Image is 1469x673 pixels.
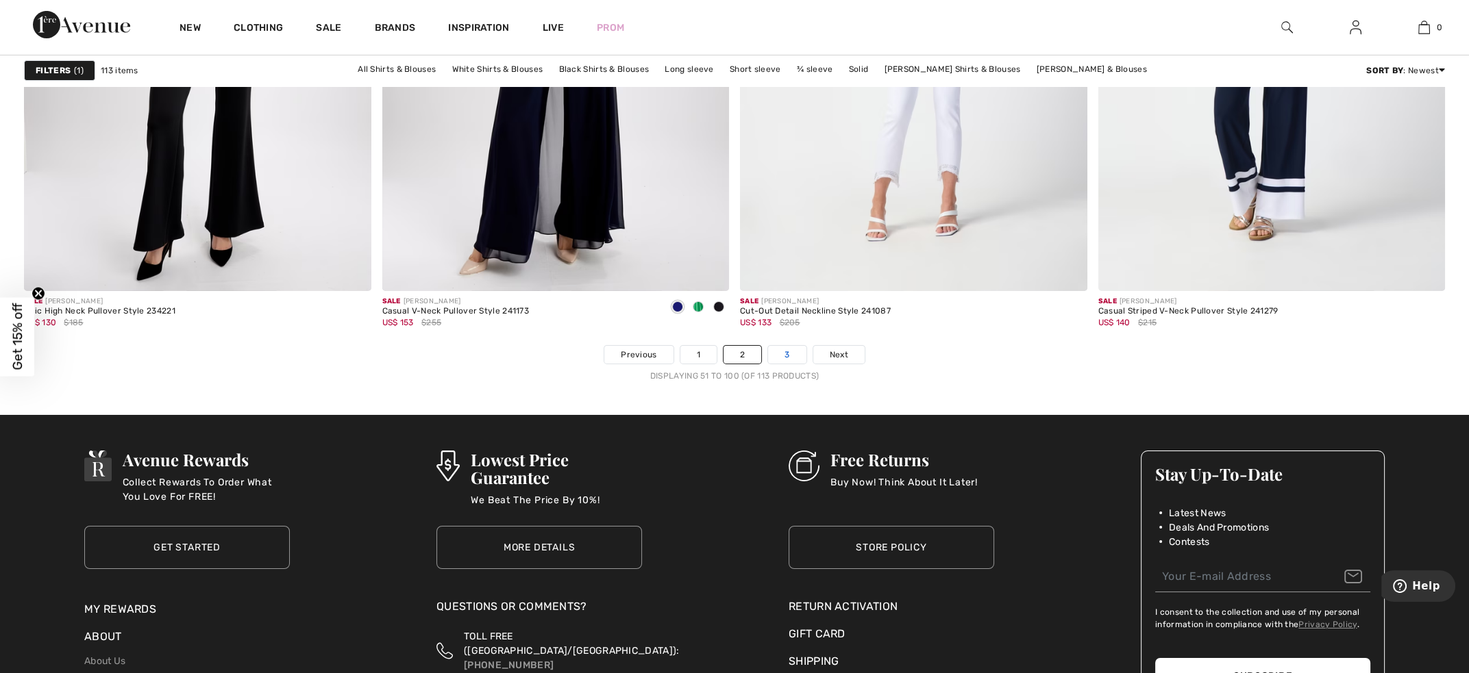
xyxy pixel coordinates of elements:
p: Collect Rewards To Order What You Love For FREE! [123,475,290,503]
span: Deals And Promotions [1169,520,1269,535]
p: We Beat The Price By 10%! [471,493,642,520]
span: $255 [421,316,441,329]
a: 1 [680,346,717,364]
span: $185 [64,316,83,329]
div: [PERSON_NAME] [1098,296,1279,307]
img: My Bag [1418,19,1430,36]
span: Next [830,348,848,361]
iframe: Opens a widget where you can find more information [1381,570,1455,605]
div: [PERSON_NAME] [24,296,175,307]
span: Inspiration [448,22,509,36]
a: White Shirts & Blouses [445,60,550,78]
div: [PERSON_NAME] [740,296,891,307]
div: Casual V-Neck Pullover Style 241173 [382,307,530,316]
strong: Filters [36,64,71,77]
span: Latest News [1169,506,1226,520]
span: Sale [1098,297,1117,305]
a: Prom [597,21,624,35]
div: Casual Striped V-Neck Pullover Style 241279 [1098,307,1279,316]
a: Privacy Policy [1298,620,1357,629]
a: About Us [84,655,125,667]
img: My Info [1350,19,1361,36]
span: 113 items [101,64,138,77]
span: Contests [1169,535,1209,549]
h3: Stay Up-To-Date [1155,465,1370,483]
strong: Sort By [1366,66,1403,75]
a: [PERSON_NAME] & Blouses [1030,60,1154,78]
span: Sale [740,297,758,305]
span: $215 [1138,316,1157,329]
div: Midnight Blue [667,296,688,319]
a: My Rewards [84,602,156,615]
a: Sale [316,22,341,36]
img: Lowest Price Guarantee [436,450,460,481]
input: Your E-mail Address [1155,561,1370,592]
img: search the website [1281,19,1293,36]
a: 0 [1390,19,1457,36]
span: US$ 133 [740,318,771,327]
span: US$ 140 [1098,318,1131,327]
span: Previous [621,348,656,361]
a: Shipping [789,655,839,668]
a: Live [543,21,564,35]
h3: Free Returns [830,450,978,468]
div: Cut-Out Detail Neckline Style 241087 [740,307,891,316]
a: 2 [724,346,761,364]
a: 3 [768,346,806,364]
a: Clothing [234,22,283,36]
button: Close teaser [32,286,45,300]
div: Chic High Neck Pullover Style 234221 [24,307,175,316]
a: Get Started [84,526,290,569]
label: I consent to the collection and use of my personal information in compliance with the . [1155,606,1370,631]
a: ¾ sleeve [790,60,839,78]
a: Short sleeve [723,60,788,78]
div: : Newest [1366,64,1445,77]
a: Return Activation [789,598,994,615]
div: [PERSON_NAME] [382,296,530,307]
span: 1 [74,64,84,77]
a: Brands [375,22,416,36]
a: Sign In [1339,19,1372,36]
div: Displaying 51 to 100 (of 113 products) [24,370,1445,382]
a: [PERSON_NAME] Shirts & Blouses [877,60,1027,78]
span: TOLL FREE ([GEOGRAPHIC_DATA]/[GEOGRAPHIC_DATA]): [464,631,679,657]
span: Get 15% off [10,303,25,370]
img: Toll Free (Canada/US) [436,629,453,672]
div: Island green [688,296,708,319]
div: About [84,628,290,652]
p: Buy Now! Think About It Later! [830,475,978,503]
a: Previous [604,346,673,364]
span: US$ 130 [24,318,56,327]
a: All Shirts & Blouses [351,60,443,78]
span: 0 [1437,21,1442,34]
nav: Page navigation [24,345,1445,382]
h3: Avenue Rewards [123,450,290,468]
a: Long sleeve [658,60,720,78]
a: Store Policy [789,526,994,569]
span: $205 [779,316,800,329]
span: US$ 153 [382,318,414,327]
img: Avenue Rewards [84,450,112,481]
a: New [180,22,201,36]
h3: Lowest Price Guarantee [471,450,642,486]
a: Black Shirts & Blouses [552,60,656,78]
a: Solid [842,60,876,78]
a: Next [813,346,865,364]
a: More Details [436,526,642,569]
div: Black [708,296,729,319]
span: Sale [382,297,401,305]
img: Free Returns [789,450,819,481]
a: Gift Card [789,626,994,642]
div: Questions or Comments? [436,598,642,622]
img: 1ère Avenue [33,11,130,38]
a: [PHONE_NUMBER] [464,659,554,671]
